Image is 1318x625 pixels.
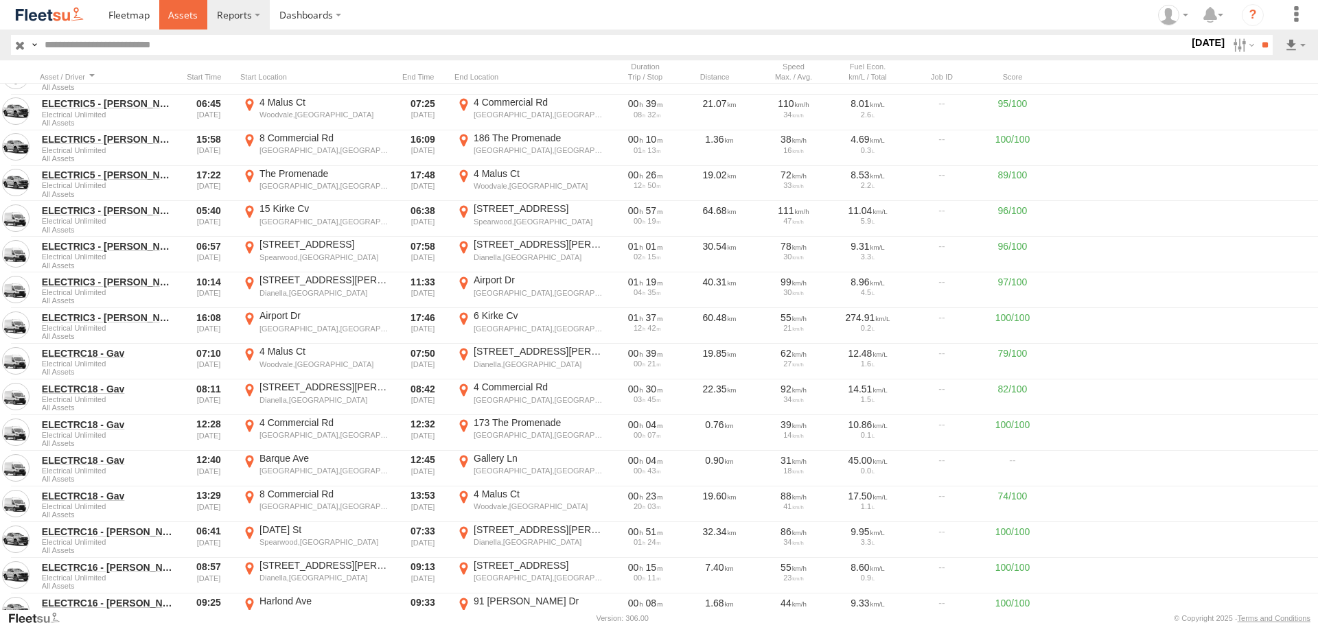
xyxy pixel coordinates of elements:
[634,181,645,189] span: 12
[2,204,30,232] a: View Asset in Asset Management
[183,238,235,271] div: 06:57 [DATE]
[613,204,678,217] div: [3424s] 28/08/2025 05:40 - 28/08/2025 06:38
[634,502,645,510] span: 20
[397,309,449,342] div: 17:46 [DATE]
[454,96,605,129] label: Click to View Event Location
[982,132,1043,165] div: 100/100
[2,240,30,268] a: View Asset in Asset Management
[454,309,605,342] label: Click to View Event Location
[835,276,900,288] div: 8.96
[240,96,391,129] label: Click to View Event Location
[474,309,603,322] div: 6 Kirke Cv
[761,204,826,217] div: 111
[474,167,603,180] div: 4 Malus Ct
[454,345,605,378] label: Click to View Event Location
[761,240,826,252] div: 78
[982,72,1043,82] div: Score
[259,288,389,298] div: Dianella,[GEOGRAPHIC_DATA]
[42,597,175,609] a: ELECTRC16 - [PERSON_NAME]
[761,276,826,288] div: 99
[240,523,391,556] label: Click to View Event Location
[634,324,645,332] span: 12
[397,274,449,307] div: 11:33 [DATE]
[646,169,663,180] span: 26
[613,347,678,359] div: [2360s] 28/08/2025 07:10 - 28/08/2025 07:50
[474,110,603,119] div: [GEOGRAPHIC_DATA],[GEOGRAPHIC_DATA]
[647,110,660,119] span: 32
[907,72,976,82] div: Job ID
[647,288,660,296] span: 35
[685,345,754,378] div: 19.85
[240,167,391,200] label: Click to View Event Location
[474,217,603,226] div: Spearwood,[GEOGRAPHIC_DATA]
[2,311,30,339] a: View Asset in Asset Management
[240,345,391,378] label: Click to View Event Location
[397,72,449,82] div: Click to Sort
[761,288,826,296] div: 30
[183,309,235,342] div: 16:08 [DATE]
[982,167,1043,200] div: 89/100
[240,416,391,449] label: Click to View Event Location
[2,561,30,589] a: View Asset in Asset Management
[259,274,389,286] div: [STREET_ADDRESS][PERSON_NAME]
[761,359,826,368] div: 27
[613,490,678,502] div: [1437s] 28/08/2025 13:29 - 28/08/2025 13:53
[259,217,389,226] div: [GEOGRAPHIC_DATA],[GEOGRAPHIC_DATA]
[835,395,900,403] div: 1.5
[183,274,235,307] div: 10:14 [DATE]
[982,345,1043,378] div: 79/100
[761,169,826,181] div: 72
[628,312,643,323] span: 01
[634,288,645,296] span: 04
[761,217,826,225] div: 47
[42,190,175,198] span: Filter Results to this Group
[454,381,605,414] label: Click to View Event Location
[474,274,603,286] div: Airport Dr
[761,418,826,431] div: 39
[259,395,389,405] div: Dianella,[GEOGRAPHIC_DATA]
[685,452,754,485] div: 0.90
[685,381,754,414] div: 22.35
[835,454,900,467] div: 45.00
[761,347,826,359] div: 62
[685,202,754,235] div: 64.68
[474,202,603,215] div: [STREET_ADDRESS]
[183,416,235,449] div: 12:28 [DATE]
[474,395,603,405] div: [GEOGRAPHIC_DATA],[GEOGRAPHIC_DATA]
[474,345,603,357] div: [STREET_ADDRESS][PERSON_NAME]
[835,383,900,395] div: 14.51
[1238,614,1310,622] a: Terms and Conditions
[240,488,391,521] label: Click to View Event Location
[1189,35,1227,50] label: [DATE]
[647,359,660,368] span: 21
[2,597,30,624] a: View Asset in Asset Management
[613,418,678,431] div: [269s] 28/08/2025 12:28 - 28/08/2025 12:32
[835,359,900,368] div: 1.6
[613,383,678,395] div: [1831s] 28/08/2025 08:11 - 28/08/2025 08:42
[646,348,663,359] span: 39
[628,348,643,359] span: 00
[454,488,605,521] label: Click to View Event Location
[42,359,175,368] span: Electrical Unlimited
[634,110,645,119] span: 08
[259,345,389,357] div: 4 Malus Ct
[835,311,900,324] div: 274.91
[42,83,175,91] span: Filter Results to this Group
[761,395,826,403] div: 34
[835,324,900,332] div: 0.2
[259,145,389,155] div: [GEOGRAPHIC_DATA],[GEOGRAPHIC_DATA]
[259,167,389,180] div: The Promenade
[835,252,900,261] div: 3.3
[454,452,605,485] label: Click to View Event Location
[42,296,175,305] span: Filter Results to this Group
[685,132,754,165] div: 1.36
[259,309,389,322] div: Airport Dr
[647,324,660,332] span: 42
[647,395,660,403] span: 45
[42,276,175,288] a: ELECTRIC3 - [PERSON_NAME]
[647,431,660,439] span: 07
[183,72,235,82] div: Click to Sort
[2,454,30,482] a: View Asset in Asset Management
[835,204,900,217] div: 11.04
[42,324,175,332] span: Electrical Unlimited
